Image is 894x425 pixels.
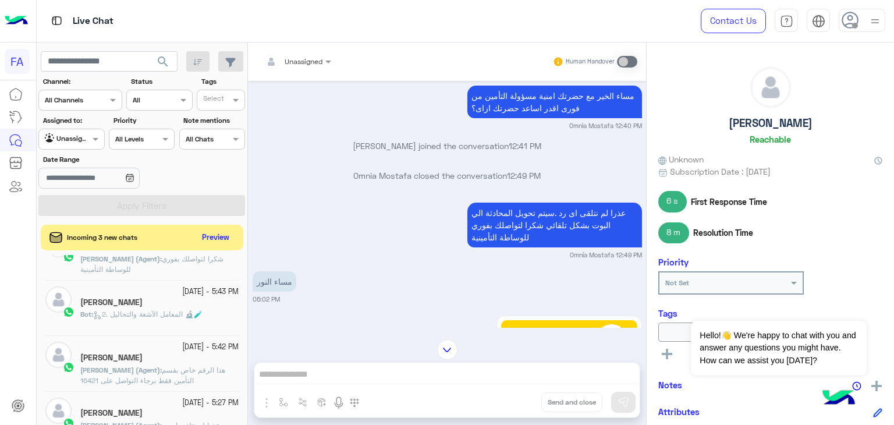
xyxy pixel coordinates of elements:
[691,321,866,376] span: Hello!👋 We're happy to chat with you and answer any questions you might have. How can we assist y...
[63,362,74,373] img: WhatsApp
[570,250,642,260] small: Omnia Mostafa 12:49 PM
[49,13,64,28] img: tab
[80,408,143,418] h5: Amr Anwar
[507,171,541,180] span: 12:49 PM
[509,141,541,151] span: 12:41 PM
[80,353,143,363] h5: KHALED ESHRA
[43,154,173,165] label: Date Range
[751,68,790,107] img: defaultAdmin.png
[729,116,813,130] h5: [PERSON_NAME]
[253,140,642,152] p: [PERSON_NAME] joined the conversation
[80,310,93,318] b: :
[80,366,225,385] span: هذا الرقم خاص بقسم التأمين فقط برجاء التواصل على 16421
[45,342,72,368] img: defaultAdmin.png
[871,381,882,391] img: add
[80,254,160,263] span: [PERSON_NAME] (Agent)
[658,153,704,165] span: Unknown
[285,57,322,66] span: Unassigned
[80,254,162,263] b: :
[658,308,882,318] h6: Tags
[818,378,859,419] img: hulul-logo.png
[670,165,771,178] span: Subscription Date : [DATE]
[80,297,143,307] h5: ahmed abdelhy
[38,195,245,216] button: Apply Filters
[201,76,244,87] label: Tags
[80,310,91,318] span: Bot
[467,203,642,247] p: 8/10/2025, 12:49 PM
[691,196,767,208] span: First Response Time
[253,169,642,182] p: Omnia Mostafa closed the conversation
[852,381,861,391] img: notes
[63,251,74,263] img: WhatsApp
[501,320,637,387] img: Arabic-Insurance.png
[197,229,235,246] button: Preview
[156,55,170,69] span: search
[658,191,687,212] span: 6 s
[750,134,791,144] h6: Reachable
[182,342,239,353] small: [DATE] - 5:42 PM
[467,86,642,118] p: 8/10/2025, 12:40 PM
[868,14,882,29] img: profile
[780,15,793,28] img: tab
[5,49,30,74] div: FA
[149,51,178,76] button: search
[693,226,753,239] span: Resolution Time
[201,93,224,107] div: Select
[183,115,243,126] label: Note mentions
[45,398,72,424] img: defaultAdmin.png
[5,9,28,33] img: Logo
[45,286,72,313] img: defaultAdmin.png
[73,13,113,29] p: Live Chat
[658,257,689,267] h6: Priority
[437,339,457,360] img: scroll
[701,9,766,33] a: Contact Us
[658,406,700,417] h6: Attributes
[80,366,162,374] b: :
[541,392,602,412] button: Send and close
[253,271,296,292] p: 8/10/2025, 6:02 PM
[658,380,682,390] h6: Notes
[131,76,191,87] label: Status
[43,115,103,126] label: Assigned to:
[63,306,74,318] img: WhatsApp
[775,9,798,33] a: tab
[93,310,203,318] span: 2. المعامل الآشعة والتحاليل 🔬🧪
[182,286,239,297] small: [DATE] - 5:43 PM
[182,398,239,409] small: [DATE] - 5:27 PM
[253,295,280,304] small: 06:02 PM
[812,15,825,28] img: tab
[43,76,121,87] label: Channel:
[67,232,137,243] span: Incoming 3 new chats
[658,222,689,243] span: 8 m
[80,366,160,374] span: [PERSON_NAME] (Agent)
[569,121,642,130] small: Omnia Mostafa 12:40 PM
[113,115,173,126] label: Priority
[566,57,615,66] small: Human Handover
